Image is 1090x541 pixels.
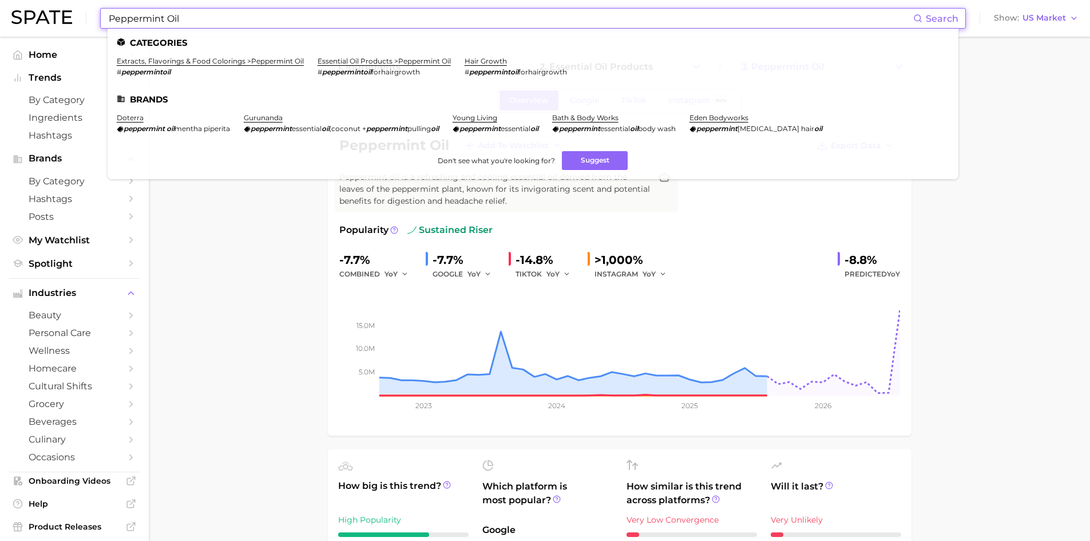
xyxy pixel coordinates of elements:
a: Spotlight [9,255,140,273]
span: Don't see what you're looking for? [438,156,555,165]
span: Home [29,49,120,60]
div: -7.7% [339,251,417,269]
em: peppermint [251,124,292,133]
a: grocery [9,395,140,413]
span: beauty [29,310,120,321]
a: beauty [9,306,140,324]
em: peppermint [559,124,600,133]
a: by Category [9,91,140,109]
img: SPATE [11,10,72,24]
a: Hashtags [9,190,140,208]
em: peppermint [696,124,738,133]
span: mentha piperita [175,124,230,133]
span: YoY [467,269,481,279]
span: Show [994,15,1019,21]
a: Hashtags [9,127,140,144]
button: YoY [643,267,667,281]
span: # [117,68,121,76]
a: Home [9,46,140,64]
a: gurunanda [244,113,283,122]
em: peppermint [459,124,501,133]
div: GOOGLE [433,267,500,281]
span: occasions [29,452,120,463]
a: essential oil products >peppermint oil [318,57,451,65]
em: oil [530,124,538,133]
span: personal care [29,327,120,338]
span: Brands [29,153,120,164]
button: ShowUS Market [991,11,1081,26]
a: by Category [9,172,140,190]
a: doterra [117,113,144,122]
em: peppermintoil [121,68,171,76]
a: extracts, flavorings & food colorings >peppermint oil [117,57,304,65]
div: High Popularity [338,513,469,527]
span: essential [600,124,630,133]
span: US Market [1022,15,1066,21]
span: Help [29,499,120,509]
span: culinary [29,434,120,445]
span: YoY [887,270,900,278]
span: grocery [29,398,120,409]
span: beverages [29,416,120,427]
a: culinary [9,431,140,448]
span: Product Releases [29,522,120,532]
span: Trends [29,73,120,83]
div: 7 / 10 [338,532,469,537]
span: Hashtags [29,130,120,141]
span: essential [501,124,530,133]
em: peppermint [366,124,407,133]
span: Predicted [845,267,900,281]
input: Search here for a brand, industry, or ingredient [108,9,913,28]
a: occasions [9,448,140,466]
img: sustained riser [407,226,417,235]
a: Help [9,495,140,512]
div: 1 / 10 [627,532,757,537]
tspan: 2024 [548,401,565,410]
span: >1,000% [594,253,643,267]
button: YoY [546,267,571,281]
tspan: 2026 [814,401,831,410]
a: homecare [9,360,140,377]
tspan: 2025 [681,401,698,410]
div: combined [339,267,417,281]
span: Onboarding Videos [29,476,120,486]
span: YoY [546,269,560,279]
em: oil [814,124,822,133]
span: by Category [29,176,120,187]
span: forhairgrowth [518,68,567,76]
em: peppermintoil [469,68,518,76]
em: oil [322,124,330,133]
span: pulling [407,124,431,133]
div: Very Low Convergence [627,513,757,527]
button: Industries [9,285,140,302]
div: Very Unlikely [771,513,901,527]
span: Spotlight [29,258,120,269]
span: Which platform is most popular? [482,480,613,518]
span: cultural shifts [29,381,120,392]
span: coconut + [331,124,366,133]
div: -8.8% [845,251,900,269]
tspan: 2023 [415,401,432,410]
span: sustained riser [407,223,493,237]
div: -7.7% [433,251,500,269]
span: How similar is this trend across platforms? [627,480,757,507]
div: 1 / 10 [771,532,901,537]
a: eden bodyworks [689,113,748,122]
em: peppermint [124,124,165,133]
a: hair growth [465,57,507,65]
a: Ingredients [9,109,140,127]
a: My Watchlist [9,231,140,249]
em: oil [630,124,638,133]
a: beverages [9,413,140,431]
a: cultural shifts [9,377,140,395]
button: YoY [385,267,409,281]
span: YoY [385,269,398,279]
button: YoY [467,267,492,281]
span: Popularity [339,223,389,237]
button: Trends [9,69,140,86]
li: Brands [117,94,949,104]
span: YoY [643,269,656,279]
span: Posts [29,211,120,222]
span: How big is this trend? [338,479,469,507]
em: oil [431,124,439,133]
